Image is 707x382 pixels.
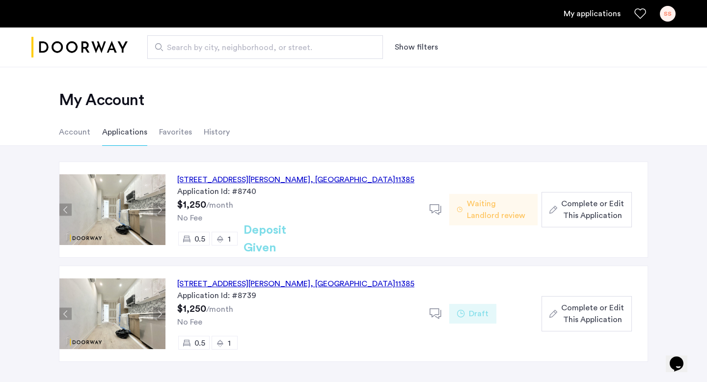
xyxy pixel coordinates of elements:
[469,308,489,320] span: Draft
[153,308,165,320] button: Next apartment
[194,235,205,243] span: 0.5
[310,280,395,288] span: , [GEOGRAPHIC_DATA]
[310,176,395,184] span: , [GEOGRAPHIC_DATA]
[177,200,206,210] span: $1,250
[206,201,233,209] sub: /month
[31,29,128,66] a: Cazamio logo
[634,8,646,20] a: Favorites
[194,339,205,347] span: 0.5
[102,118,147,146] li: Applications
[59,118,90,146] li: Account
[561,198,624,221] span: Complete or Edit This Application
[395,41,438,53] button: Show or hide filters
[59,90,648,110] h2: My Account
[177,304,206,314] span: $1,250
[244,221,322,257] h2: Deposit Given
[177,186,418,197] div: Application Id: #8740
[147,35,383,59] input: Apartment Search
[564,8,621,20] a: My application
[153,204,165,216] button: Next apartment
[177,318,202,326] span: No Fee
[204,118,230,146] li: History
[228,235,231,243] span: 1
[660,6,676,22] div: SS
[177,278,414,290] div: [STREET_ADDRESS][PERSON_NAME] 11385
[666,343,697,372] iframe: chat widget
[59,174,165,245] img: Apartment photo
[206,305,233,313] sub: /month
[177,290,418,301] div: Application Id: #8739
[228,339,231,347] span: 1
[167,42,355,54] span: Search by city, neighborhood, or street.
[59,278,165,349] img: Apartment photo
[542,192,632,227] button: button
[467,198,530,221] span: Waiting Landlord review
[31,29,128,66] img: logo
[542,296,632,331] button: button
[177,214,202,222] span: No Fee
[159,118,192,146] li: Favorites
[59,204,72,216] button: Previous apartment
[177,174,414,186] div: [STREET_ADDRESS][PERSON_NAME] 11385
[59,308,72,320] button: Previous apartment
[561,302,624,326] span: Complete or Edit This Application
